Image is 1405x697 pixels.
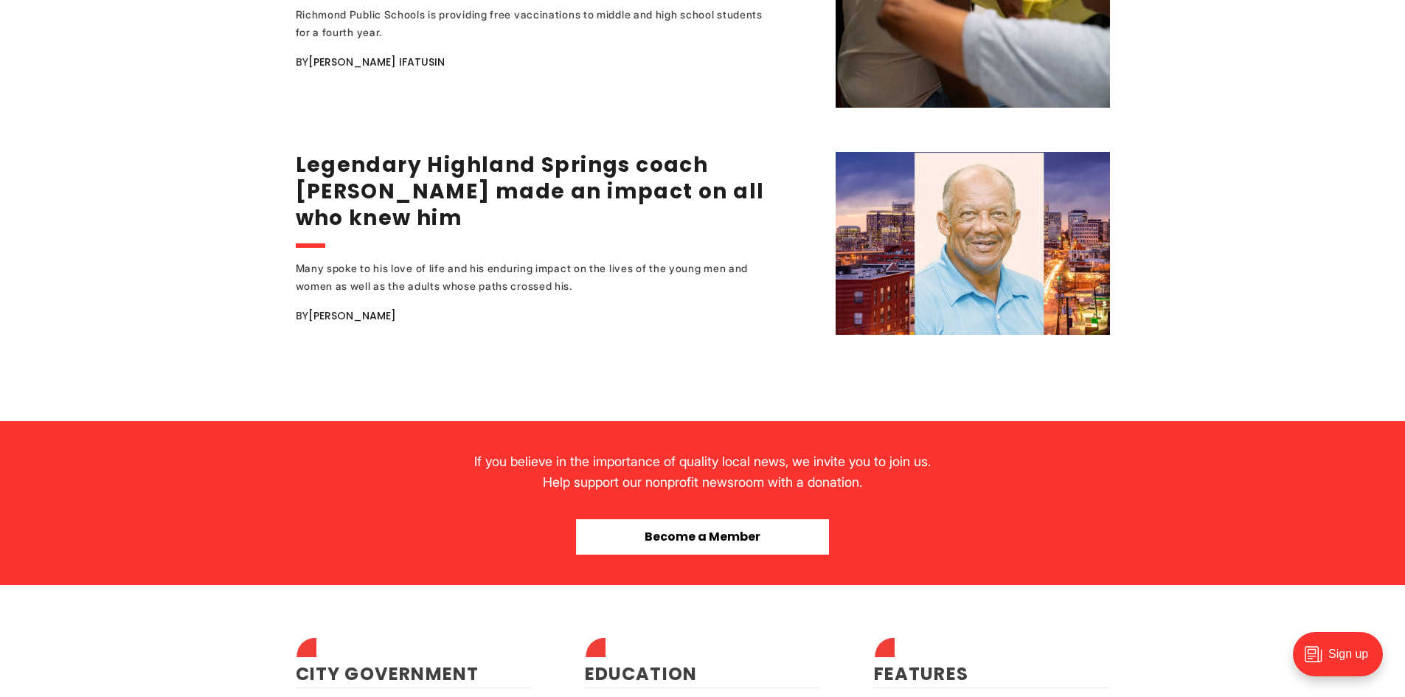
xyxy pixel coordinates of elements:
div: If you believe in the importance of quality local news, we invite you to join us. Help support ou... [463,451,943,493]
div: Richmond Public Schools is providing free vaccinations to middle and high school students for a f... [296,6,775,41]
button: Become a Member [576,519,829,555]
div: By [296,53,817,71]
a: City Government [296,662,479,686]
a: Education [585,662,698,686]
a: Features [874,662,969,686]
div: Many spoke to his love of life and his enduring impact on the lives of the young men and women as... [296,260,775,295]
img: Legendary Highland Springs coach George Lancaster made an impact on all who knew him [836,152,1110,335]
iframe: portal-trigger [1280,625,1405,697]
div: By [296,307,817,325]
a: [PERSON_NAME] Ifatusin [308,55,445,69]
a: Legendary Highland Springs coach [PERSON_NAME] made an impact on all who knew him [296,150,765,232]
a: [PERSON_NAME] [308,308,396,323]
